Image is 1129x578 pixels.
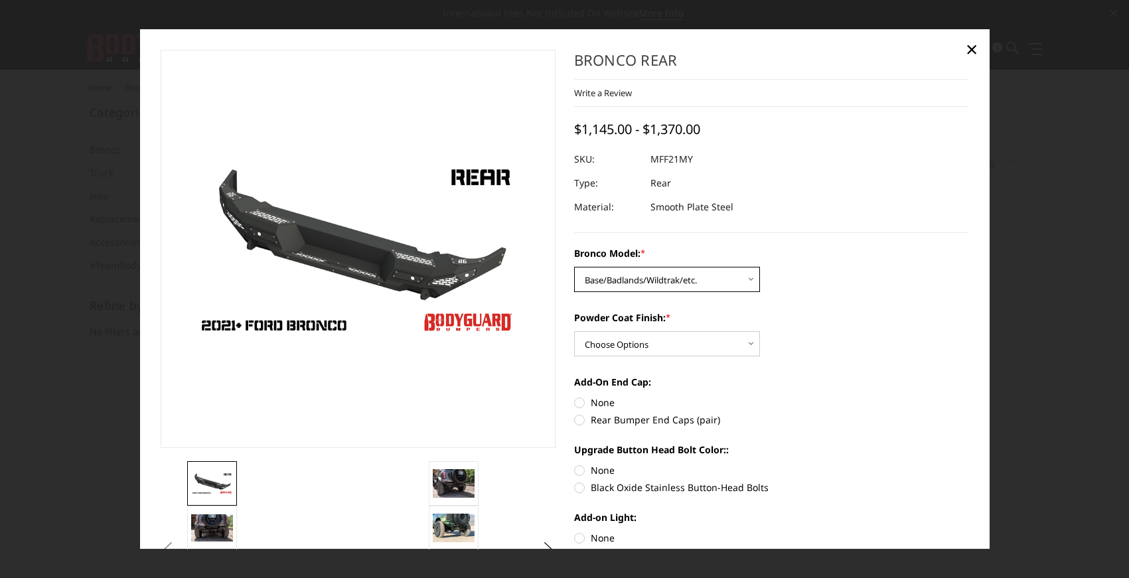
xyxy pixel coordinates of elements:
[574,87,632,99] a: Write a Review
[574,463,969,477] label: None
[574,50,969,80] h1: Bronco Rear
[574,480,969,494] label: Black Oxide Stainless Button-Head Bolts
[574,531,969,545] label: None
[574,171,640,195] dt: Type:
[650,171,671,195] dd: Rear
[538,540,558,560] button: Next
[650,147,693,171] dd: MFF21MY
[574,443,969,457] label: Upgrade Button Head Bolt Color::
[191,472,233,495] img: Bronco Rear
[433,514,475,542] img: Bronco Rear
[433,470,475,498] img: Shown with optional bolt-on end caps
[574,311,969,325] label: Powder Coat Finish:
[574,147,640,171] dt: SKU:
[1063,514,1129,578] iframe: Chat Widget
[574,120,700,138] span: $1,145.00 - $1,370.00
[191,514,233,542] img: Shown with optional bolt-on end caps
[574,246,969,260] label: Bronco Model:
[574,396,969,409] label: None
[961,38,982,60] a: Close
[574,510,969,524] label: Add-on Light:
[574,195,640,219] dt: Material:
[574,548,969,562] label: Rigid 20521 Ignite Flood - Surface Mount (pair)
[161,50,556,448] a: Bronco Rear
[966,35,978,63] span: ×
[650,195,733,219] dd: Smooth Plate Steel
[574,375,969,389] label: Add-On End Cap:
[574,413,969,427] label: Rear Bumper End Caps (pair)
[157,540,177,560] button: Previous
